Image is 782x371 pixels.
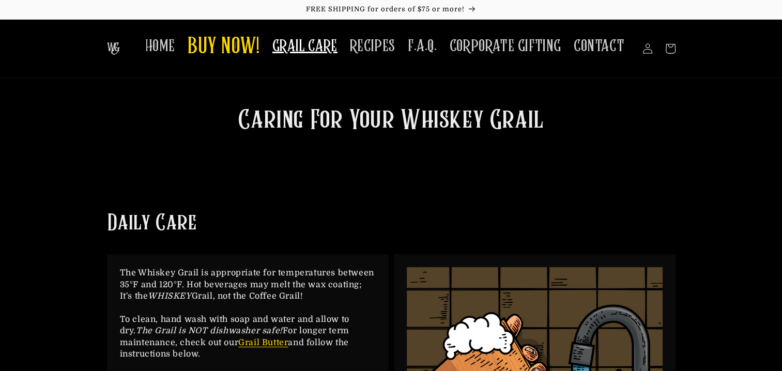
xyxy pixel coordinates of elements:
[10,5,772,14] p: FREE SHIPPING for orders of $75 or more!
[568,30,631,63] a: CONTACT
[190,104,593,139] h2: Caring For Your Whiskey Grail
[188,33,260,61] span: BUY NOW!
[145,36,175,56] span: HOME
[139,30,181,63] a: HOME
[402,30,443,63] a: F.A.Q.
[408,36,437,56] span: F.A.Q.
[107,209,197,239] h2: Daily Care
[120,267,376,360] p: The Whiskey Grail is appropriate for temperatures between 35°F and 120°F. Hot beverages may melt ...
[450,36,561,56] span: CORPORATE GIFTING
[443,30,568,63] a: CORPORATE GIFTING
[238,338,288,347] a: Grail Butter
[344,30,402,63] a: RECIPES
[272,36,338,56] span: GRAIL CARE
[107,42,120,55] img: The Whiskey Grail
[350,36,395,56] span: RECIPES
[136,326,283,335] em: The Grail is NOT dishwasher safe!
[574,36,624,56] span: CONTACT
[148,291,191,301] em: WHISKEY
[266,30,344,63] a: GRAIL CARE
[181,27,266,68] a: BUY NOW!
